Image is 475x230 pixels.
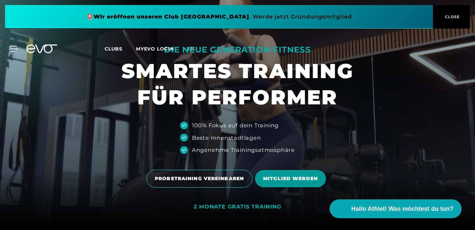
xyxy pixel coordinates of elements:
a: PROBETRAINING VEREINBAREN [146,165,255,193]
span: PROBETRAINING VEREINBAREN [155,175,244,182]
a: MYEVO LOGIN [136,46,174,52]
span: Hallo Athlet! Was möchtest du tun? [351,204,453,213]
div: 100% Fokus auf dein Training [192,121,279,129]
div: Beste Innenstadtlagen [192,134,261,142]
button: Hallo Athlet! Was möchtest du tun? [330,199,462,218]
a: Clubs [105,45,136,52]
h1: SMARTES TRAINING FÜR PERFORMER [121,58,354,110]
span: CLOSE [443,14,460,20]
button: CLOSE [433,5,470,29]
a: MITGLIED WERDEN [255,165,329,192]
div: 2 MONATE GRATIS TRAINING [194,203,281,210]
a: en [188,45,203,53]
div: Angenehme Trainingsatmosphäre [192,146,295,154]
span: Clubs [105,46,122,52]
span: MITGLIED WERDEN [263,175,318,182]
span: en [188,46,195,52]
